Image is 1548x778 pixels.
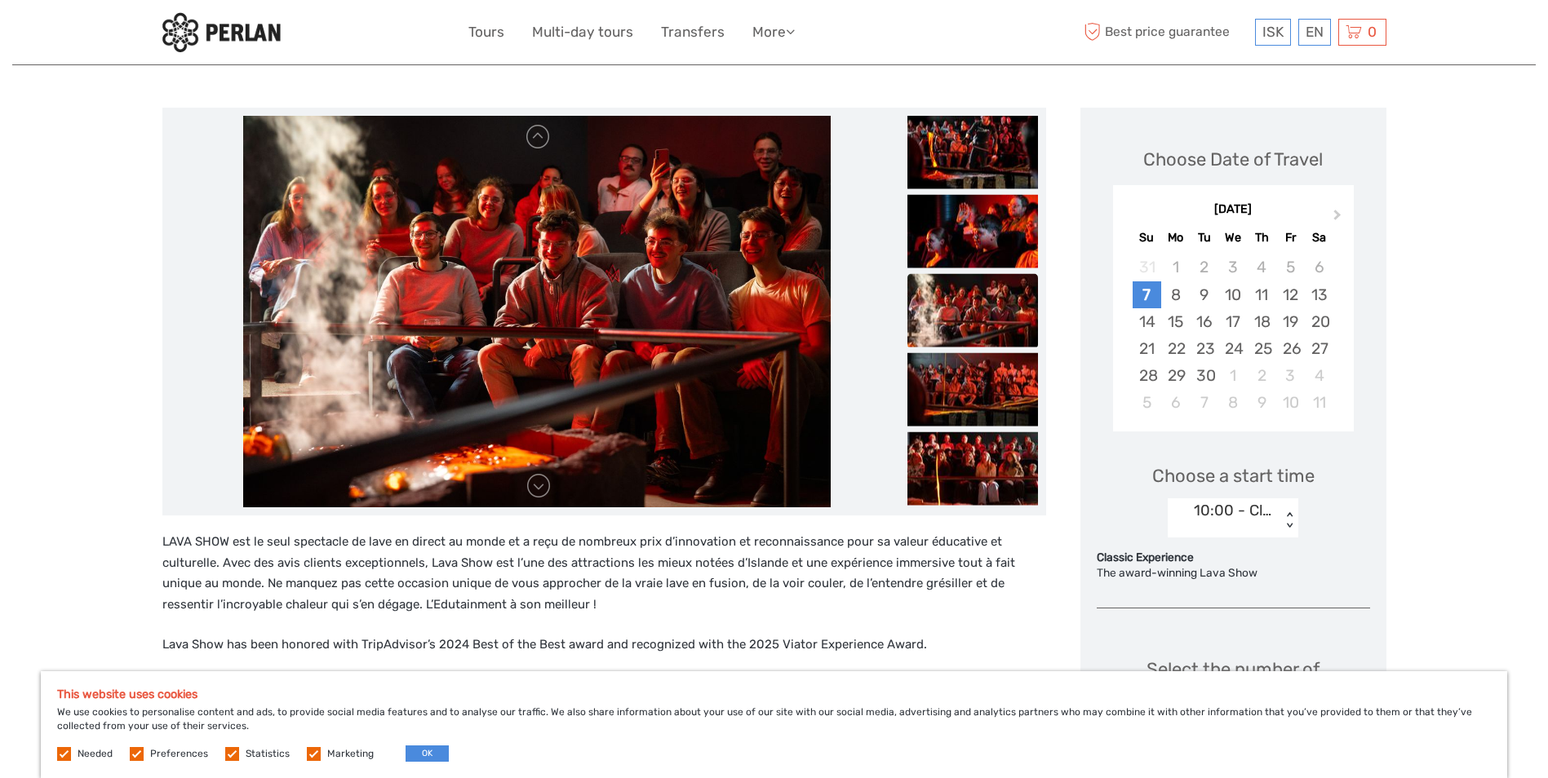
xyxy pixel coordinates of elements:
img: 731343a486a745da89cfa46435da1a0a_slider_thumbnail.jpeg [907,195,1038,268]
a: Tours [468,20,504,44]
div: [DATE] [1113,201,1354,219]
div: Choose Wednesday, October 1st, 2025 [1218,362,1247,389]
button: OK [406,745,449,762]
div: Choose Monday, September 8th, 2025 [1161,281,1190,308]
label: Statistics [246,747,290,761]
div: Choose Wednesday, September 17th, 2025 [1218,308,1247,335]
div: Fr [1276,227,1305,249]
div: Not available Monday, September 1st, 2025 [1161,254,1190,281]
div: Choose Sunday, September 21st, 2025 [1133,335,1161,362]
label: Marketing [327,747,374,761]
div: Choose Monday, September 29th, 2025 [1161,362,1190,389]
div: Mo [1161,227,1190,249]
p: LAVA SHOW est le seul spectacle de lave en direct au monde et a reçu de nombreux prix d’innovatio... [162,532,1046,615]
img: 288-6a22670a-0f57-43d8-a107-52fbc9b92f2c_logo_small.jpg [162,12,281,52]
img: 5890169fa9764b799d870eb2c8a1bb33_main_slider.jpeg [243,116,831,507]
div: Choose Monday, September 15th, 2025 [1161,308,1190,335]
div: Classic Experience [1097,550,1370,566]
div: Not available Tuesday, September 2nd, 2025 [1190,254,1218,281]
span: 0 [1365,24,1379,40]
div: Choose Saturday, October 11th, 2025 [1305,389,1333,416]
div: Choose Thursday, September 25th, 2025 [1248,335,1276,362]
div: Choose Tuesday, October 7th, 2025 [1190,389,1218,416]
img: 5890169fa9764b799d870eb2c8a1bb33_slider_thumbnail.jpeg [907,274,1038,347]
span: Choose a start time [1152,463,1315,488]
div: Choose Monday, October 6th, 2025 [1161,389,1190,416]
div: Choose Tuesday, September 9th, 2025 [1190,281,1218,308]
button: Open LiveChat chat widget [188,25,207,45]
div: EN [1298,19,1331,46]
div: Not available Friday, September 5th, 2025 [1276,254,1305,281]
span: ISK [1262,24,1284,40]
span: Best price guarantee [1080,19,1251,46]
div: 10:00 - Classic Experience [1194,500,1273,521]
div: < > [1283,512,1297,529]
div: Choose Tuesday, September 16th, 2025 [1190,308,1218,335]
a: Multi-day tours [532,20,633,44]
div: Choose Monday, September 22nd, 2025 [1161,335,1190,362]
div: Choose Wednesday, October 8th, 2025 [1218,389,1247,416]
div: Th [1248,227,1276,249]
div: Not available Thursday, September 4th, 2025 [1248,254,1276,281]
div: Choose Sunday, September 7th, 2025 [1133,281,1161,308]
div: Choose Sunday, September 14th, 2025 [1133,308,1161,335]
label: Needed [78,747,113,761]
div: We [1218,227,1247,249]
a: Transfers [661,20,725,44]
div: Choose Saturday, October 4th, 2025 [1305,362,1333,389]
div: Choose Friday, October 3rd, 2025 [1276,362,1305,389]
div: Choose Wednesday, September 10th, 2025 [1218,281,1247,308]
div: The award-winning Lava Show [1097,565,1370,581]
div: Not available Wednesday, September 3rd, 2025 [1218,254,1247,281]
h5: This website uses cookies [57,687,1491,701]
p: Lava Show has been honored with TripAdvisor’s 2024 Best of the Best award and recognized with the... [162,634,1046,656]
div: Choose Thursday, September 18th, 2025 [1248,308,1276,335]
div: Choose Wednesday, September 24th, 2025 [1218,335,1247,362]
div: Choose Friday, September 26th, 2025 [1276,335,1305,362]
div: Choose Sunday, October 5th, 2025 [1133,389,1161,416]
div: Choose Friday, October 10th, 2025 [1276,389,1305,416]
div: Choose Sunday, September 28th, 2025 [1133,362,1161,389]
div: Choose Date of Travel [1143,147,1323,172]
div: Choose Tuesday, September 30th, 2025 [1190,362,1218,389]
div: Choose Saturday, September 13th, 2025 [1305,281,1333,308]
div: We use cookies to personalise content and ads, to provide social media features and to analyse ou... [41,671,1507,778]
div: Choose Friday, September 12th, 2025 [1276,281,1305,308]
img: 4fe312cc8ceb49898b33f98772983a44_slider_thumbnail.jpeg [907,116,1038,189]
div: Not available Sunday, August 31st, 2025 [1133,254,1161,281]
div: Not available Saturday, September 6th, 2025 [1305,254,1333,281]
div: Choose Thursday, October 2nd, 2025 [1248,362,1276,389]
div: month 2025-09 [1118,254,1348,416]
div: Choose Thursday, September 11th, 2025 [1248,281,1276,308]
a: More [752,20,795,44]
div: Sa [1305,227,1333,249]
div: Choose Friday, September 19th, 2025 [1276,308,1305,335]
div: Select the number of participants [1097,656,1370,731]
div: Choose Thursday, October 9th, 2025 [1248,389,1276,416]
img: 6d835eaae0474d6087bb7db8ec199856_slider_thumbnail.jpeg [907,432,1038,506]
button: Next Month [1326,206,1352,232]
div: Choose Saturday, September 27th, 2025 [1305,335,1333,362]
div: Choose Saturday, September 20th, 2025 [1305,308,1333,335]
p: We're away right now. Please check back later! [23,29,184,42]
div: Su [1133,227,1161,249]
div: Tu [1190,227,1218,249]
label: Preferences [150,747,208,761]
div: Choose Tuesday, September 23rd, 2025 [1190,335,1218,362]
img: f172902747f9455e92b40f7b29c27c20_slider_thumbnail.jpeg [907,353,1038,427]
